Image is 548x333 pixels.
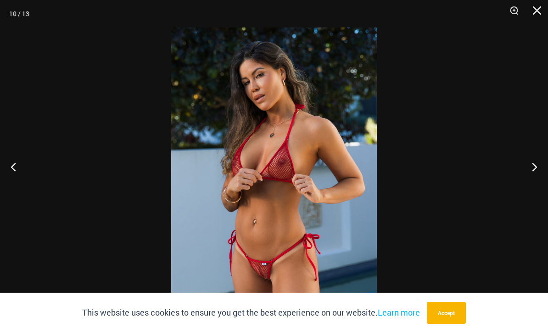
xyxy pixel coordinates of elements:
[82,306,420,320] p: This website uses cookies to ensure you get the best experience on our website.
[378,307,420,318] a: Learn more
[427,302,466,324] button: Accept
[514,144,548,190] button: Next
[9,7,29,21] div: 10 / 13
